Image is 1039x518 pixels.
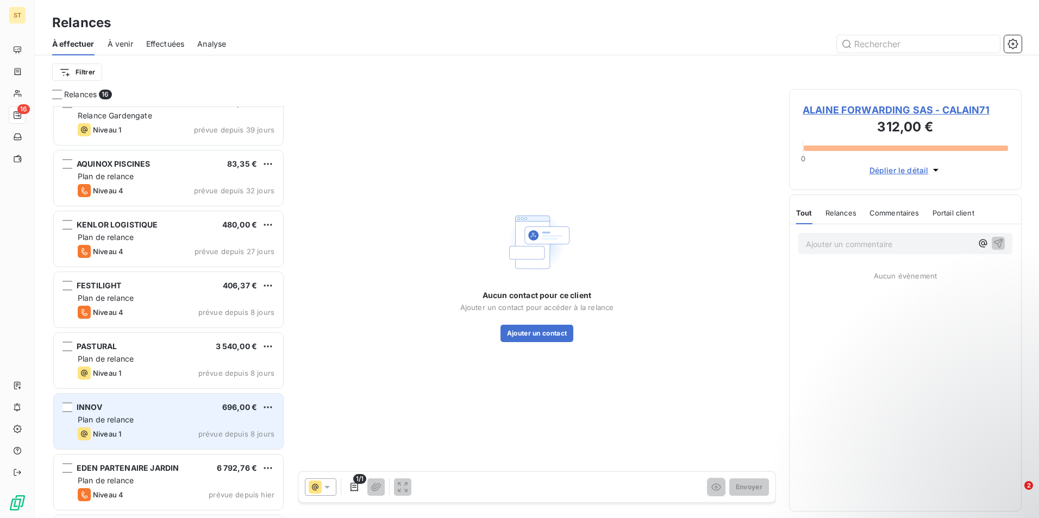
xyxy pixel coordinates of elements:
[77,281,122,290] span: FESTILIGHT
[866,164,945,176] button: Déplier le détail
[803,117,1008,139] h3: 312,00 €
[77,402,102,412] span: INNOV
[801,154,805,163] span: 0
[222,220,257,229] span: 480,00 €
[93,429,121,438] span: Niveau 1
[78,111,152,120] span: Relance Gardengate
[93,308,123,317] span: Niveau 4
[1002,481,1028,507] iframe: Intercom live chat
[227,159,257,168] span: 83,35 €
[78,476,134,485] span: Plan de relance
[146,39,185,49] span: Effectuées
[198,308,274,317] span: prévue depuis 8 jours
[837,35,1000,53] input: Rechercher
[195,247,274,256] span: prévue depuis 27 jours
[78,293,134,302] span: Plan de relance
[93,490,123,499] span: Niveau 4
[932,209,974,217] span: Portail client
[78,232,134,242] span: Plan de relance
[198,429,274,438] span: prévue depuis 8 jours
[729,478,769,496] button: Envoyer
[93,186,123,195] span: Niveau 4
[64,89,97,100] span: Relances
[77,463,179,472] span: EDEN PARTENAIRE JARDIN
[78,172,134,181] span: Plan de relance
[108,39,133,49] span: À venir
[825,209,856,217] span: Relances
[502,207,572,277] img: Empty state
[77,159,150,168] span: AQUINOX PISCINES
[197,39,226,49] span: Analyse
[93,125,121,134] span: Niveau 1
[216,342,258,351] span: 3 540,00 €
[869,165,929,176] span: Déplier le détail
[52,13,111,33] h3: Relances
[77,342,117,351] span: PASTURAL
[869,209,919,217] span: Commentaires
[194,125,274,134] span: prévue depuis 39 jours
[99,90,111,99] span: 16
[803,103,1008,117] span: ALAINE FORWARDING SAS - CALAIN71
[9,494,26,511] img: Logo LeanPay
[93,369,121,377] span: Niveau 1
[822,413,1039,489] iframe: Intercom notifications message
[460,303,614,312] span: Ajouter un contact pour accéder à la relance
[223,281,257,290] span: 406,37 €
[198,369,274,377] span: prévue depuis 8 jours
[52,106,285,518] div: grid
[217,463,258,472] span: 6 792,76 €
[483,290,591,301] span: Aucun contact pour ce client
[78,415,134,424] span: Plan de relance
[874,271,937,280] span: Aucun évènement
[353,474,366,484] span: 1/1
[209,490,274,499] span: prévue depuis hier
[17,104,30,114] span: 16
[93,247,123,256] span: Niveau 4
[222,402,257,412] span: 696,00 €
[796,209,812,217] span: Tout
[500,325,574,342] button: Ajouter un contact
[77,220,158,229] span: KENLOR LOGISTIQUE
[52,39,95,49] span: À effectuer
[9,7,26,24] div: ST
[78,354,134,363] span: Plan de relance
[194,186,274,195] span: prévue depuis 32 jours
[1024,481,1033,490] span: 2
[52,64,102,81] button: Filtrer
